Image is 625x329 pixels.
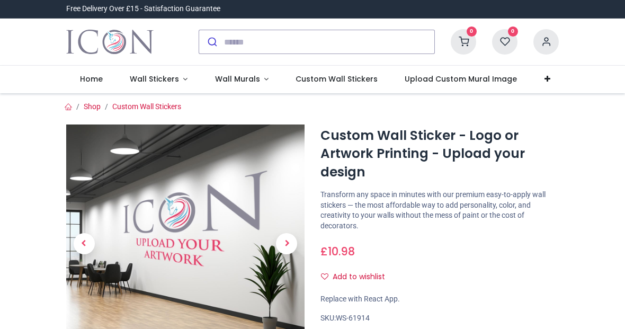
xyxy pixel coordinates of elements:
[80,74,103,84] span: Home
[320,294,559,305] div: Replace with React App.
[66,27,154,57] img: Icon Wall Stickers
[405,74,517,84] span: Upload Custom Mural Image
[451,37,476,46] a: 0
[467,26,477,37] sup: 0
[320,190,559,231] p: Transform any space in minutes with our premium easy-to-apply wall stickers — the most affordable...
[215,74,260,84] span: Wall Murals
[492,37,517,46] a: 0
[66,4,220,14] div: Free Delivery Over £15 - Satisfaction Guarantee
[84,102,101,111] a: Shop
[336,314,370,322] span: WS-61914
[336,4,559,14] iframe: Customer reviews powered by Trustpilot
[328,244,355,259] span: 10.98
[66,161,102,327] a: Previous
[320,313,559,324] div: SKU:
[112,102,181,111] a: Custom Wall Stickers
[508,26,518,37] sup: 0
[320,127,559,181] h1: Custom Wall Sticker - Logo or Artwork Printing - Upload your design
[320,268,394,286] button: Add to wishlistAdd to wishlist
[321,273,328,280] i: Add to wishlist
[66,27,154,57] a: Logo of Icon Wall Stickers
[276,233,297,254] span: Next
[130,74,179,84] span: Wall Stickers
[116,66,201,93] a: Wall Stickers
[201,66,282,93] a: Wall Murals
[269,161,305,327] a: Next
[296,74,378,84] span: Custom Wall Stickers
[74,233,95,254] span: Previous
[199,30,224,54] button: Submit
[320,244,355,259] span: £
